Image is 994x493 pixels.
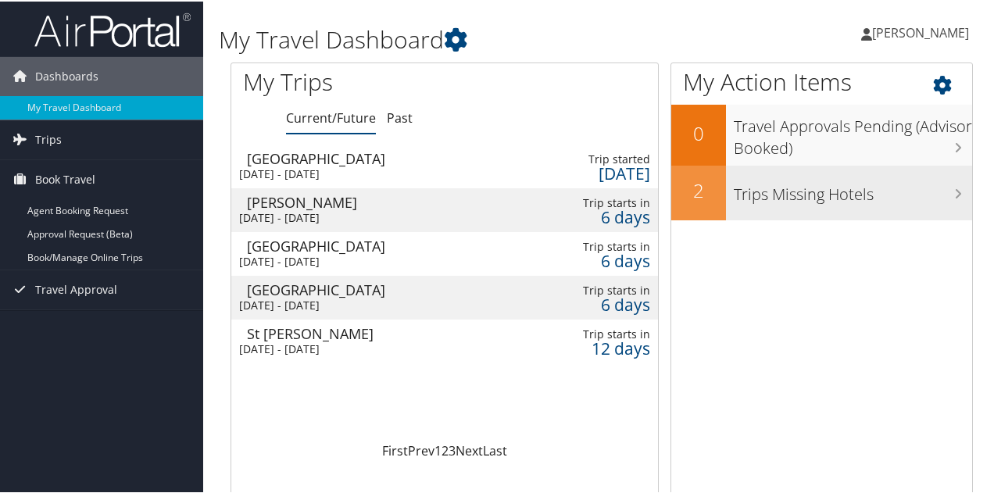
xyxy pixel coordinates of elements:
[219,22,729,55] h1: My Travel Dashboard
[434,441,442,458] a: 1
[671,103,972,163] a: 0Travel Approvals Pending (Advisor Booked)
[544,165,650,179] div: [DATE]
[544,252,650,266] div: 6 days
[544,151,650,165] div: Trip started
[544,195,650,209] div: Trip starts in
[35,159,95,198] span: Book Travel
[239,253,488,267] div: [DATE] - [DATE]
[456,441,483,458] a: Next
[671,119,726,145] h2: 0
[247,194,495,208] div: [PERSON_NAME]
[544,340,650,354] div: 12 days
[35,269,117,308] span: Travel Approval
[671,176,726,202] h2: 2
[35,55,98,95] span: Dashboards
[34,10,191,47] img: airportal-logo.png
[544,326,650,340] div: Trip starts in
[247,325,495,339] div: St [PERSON_NAME]
[861,8,985,55] a: [PERSON_NAME]
[247,281,495,295] div: [GEOGRAPHIC_DATA]
[734,174,972,204] h3: Trips Missing Hotels
[544,296,650,310] div: 6 days
[442,441,449,458] a: 2
[483,441,507,458] a: Last
[449,441,456,458] a: 3
[243,64,468,97] h1: My Trips
[872,23,969,40] span: [PERSON_NAME]
[239,166,488,180] div: [DATE] - [DATE]
[544,282,650,296] div: Trip starts in
[247,238,495,252] div: [GEOGRAPHIC_DATA]
[671,164,972,219] a: 2Trips Missing Hotels
[239,341,488,355] div: [DATE] - [DATE]
[671,64,972,97] h1: My Action Items
[544,209,650,223] div: 6 days
[239,297,488,311] div: [DATE] - [DATE]
[239,209,488,223] div: [DATE] - [DATE]
[35,119,62,158] span: Trips
[247,150,495,164] div: [GEOGRAPHIC_DATA]
[734,106,972,158] h3: Travel Approvals Pending (Advisor Booked)
[382,441,408,458] a: First
[387,108,413,125] a: Past
[286,108,376,125] a: Current/Future
[544,238,650,252] div: Trip starts in
[408,441,434,458] a: Prev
